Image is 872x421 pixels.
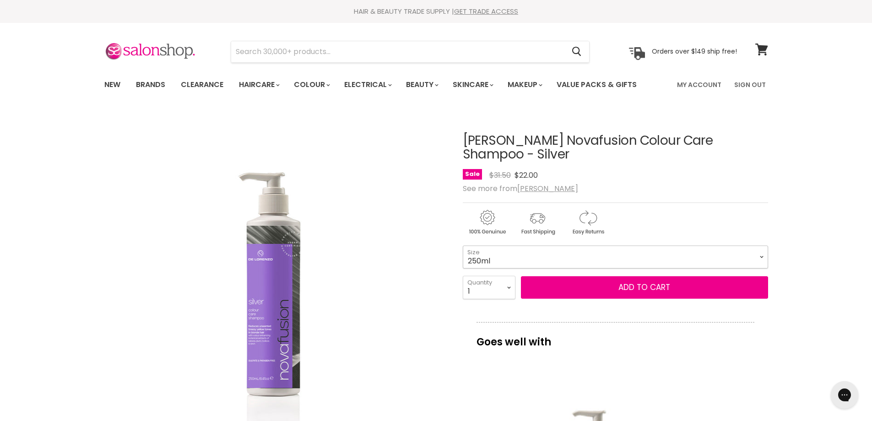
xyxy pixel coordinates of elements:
input: Search [231,41,565,62]
a: Haircare [232,75,285,94]
nav: Main [93,71,780,98]
a: My Account [672,75,727,94]
span: Add to cart [618,282,670,293]
img: shipping.gif [513,208,562,236]
a: Value Packs & Gifts [550,75,644,94]
a: Electrical [337,75,397,94]
iframe: Gorgias live chat messenger [826,378,863,412]
img: genuine.gif [463,208,511,236]
a: Makeup [501,75,548,94]
span: $22.00 [515,170,538,180]
a: [PERSON_NAME] [517,183,578,194]
a: Skincare [446,75,499,94]
span: Sale [463,169,482,180]
form: Product [231,41,590,63]
select: Quantity [463,276,515,299]
a: GET TRADE ACCESS [454,6,518,16]
span: $31.50 [489,170,511,180]
div: HAIR & BEAUTY TRADE SUPPLY | [93,7,780,16]
span: See more from [463,183,578,194]
p: Orders over $149 ship free! [652,47,737,55]
p: Goes well with [477,322,754,352]
h1: [PERSON_NAME] Novafusion Colour Care Shampoo - Silver [463,134,768,162]
button: Add to cart [521,276,768,299]
a: Sign Out [729,75,771,94]
a: Beauty [399,75,444,94]
button: Search [565,41,589,62]
a: Colour [287,75,336,94]
a: New [97,75,127,94]
a: Brands [129,75,172,94]
a: Clearance [174,75,230,94]
ul: Main menu [97,71,658,98]
img: returns.gif [563,208,612,236]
